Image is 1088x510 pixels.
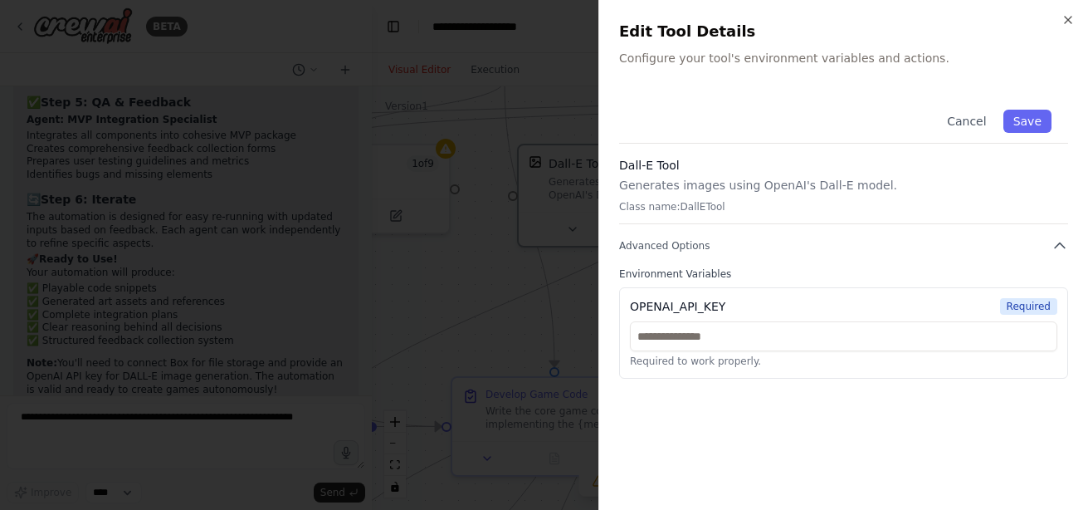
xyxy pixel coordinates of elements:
p: Configure your tool's environment variables and actions. [619,50,1068,66]
button: Save [1003,110,1051,133]
button: Cancel [937,110,996,133]
button: Advanced Options [619,238,1068,254]
div: OPENAI_API_KEY [630,298,725,315]
span: Required [1000,298,1057,315]
p: Class name: DallETool [619,200,1068,213]
p: Required to work properly. [630,355,1057,368]
span: Advanced Options [619,239,710,253]
h3: Dall-E Tool [619,157,1068,174]
h2: Edit Tool Details [619,20,1068,43]
label: Environment Variables [619,267,1068,281]
p: Generates images using OpenAI's Dall-E model. [619,177,1068,194]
